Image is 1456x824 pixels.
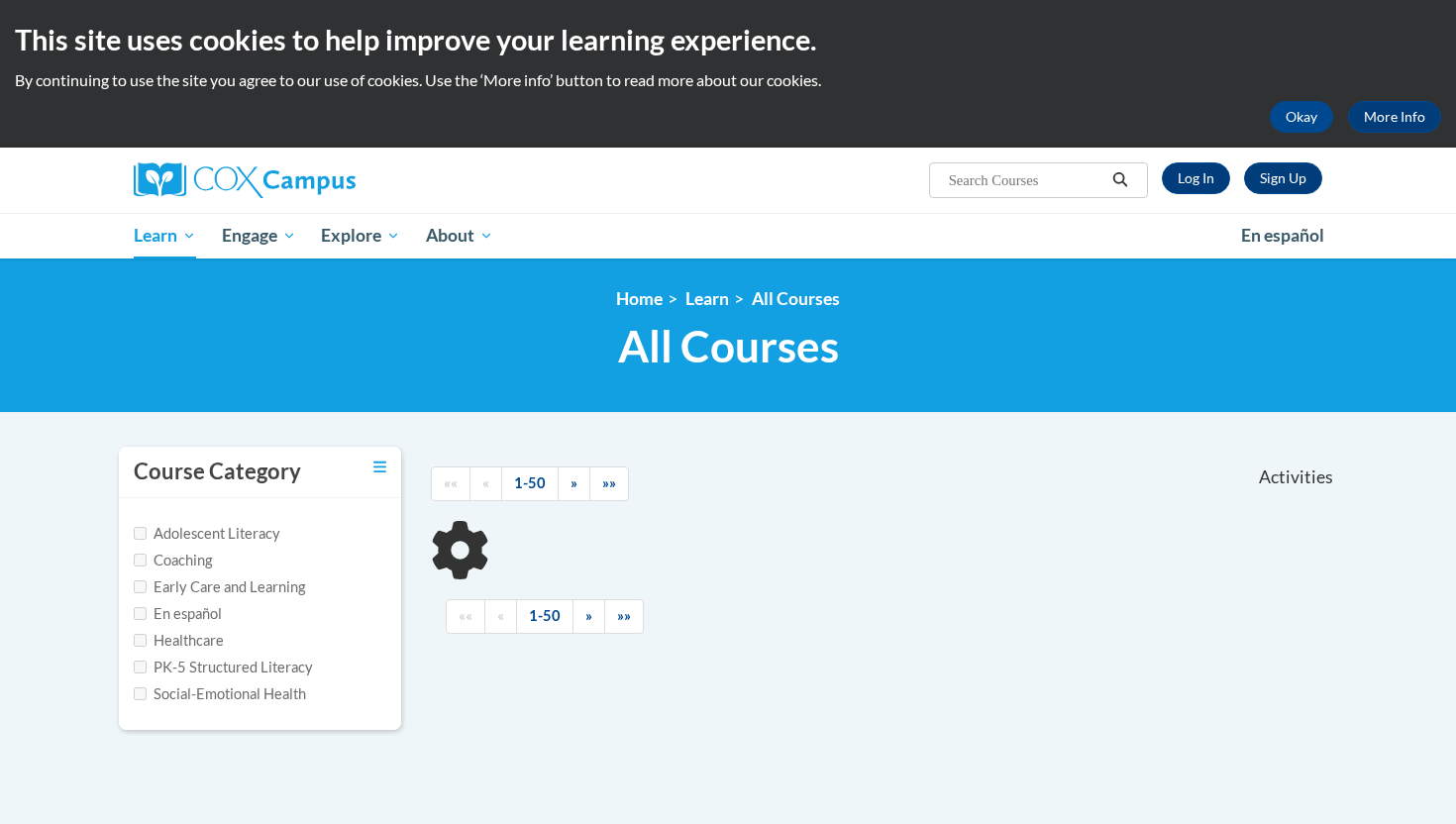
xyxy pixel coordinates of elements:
[321,224,400,248] span: Explore
[1244,162,1322,194] a: Register
[618,320,839,372] span: All Courses
[589,466,629,501] a: End
[209,213,309,258] a: Engage
[1241,225,1324,246] span: En español
[482,474,489,491] span: «
[134,687,147,700] input: Checkbox for Options
[104,213,1352,258] div: Main menu
[121,213,209,258] a: Learn
[1105,168,1135,192] button: Search
[602,474,616,491] span: »»
[134,657,313,678] label: PK-5 Structured Literacy
[616,288,663,309] a: Home
[685,288,729,309] a: Learn
[134,162,510,198] a: Cox Campus
[446,599,485,634] a: Begining
[134,603,222,625] label: En español
[134,607,147,620] input: Checkbox for Options
[134,576,305,598] label: Early Care and Learning
[134,523,280,545] label: Adolescent Literacy
[134,634,147,647] input: Checkbox for Options
[617,607,631,624] span: »»
[134,661,147,673] input: Checkbox for Options
[426,224,493,248] span: About
[1162,162,1230,194] a: Log In
[308,213,413,258] a: Explore
[484,599,517,634] a: Previous
[947,168,1105,192] input: Search Courses
[134,550,212,571] label: Coaching
[134,683,306,705] label: Social-Emotional Health
[134,630,224,652] label: Healthcare
[134,554,147,566] input: Checkbox for Options
[604,599,644,634] a: End
[15,20,1441,59] h2: This site uses cookies to help improve your learning experience.
[459,607,472,624] span: ««
[134,580,147,593] input: Checkbox for Options
[373,457,386,478] a: Toggle collapse
[1270,101,1333,133] button: Okay
[1348,101,1441,133] a: More Info
[134,527,147,540] input: Checkbox for Options
[501,466,559,501] a: 1-50
[1259,466,1333,488] span: Activities
[752,288,840,309] a: All Courses
[431,466,470,501] a: Begining
[444,474,458,491] span: ««
[516,599,573,634] a: 1-50
[134,162,356,198] img: Cox Campus
[222,224,296,248] span: Engage
[134,457,301,487] h3: Course Category
[572,599,605,634] a: Next
[558,466,590,501] a: Next
[497,607,504,624] span: «
[413,213,506,258] a: About
[571,474,577,491] span: »
[134,224,196,248] span: Learn
[1228,215,1337,257] a: En español
[469,466,502,501] a: Previous
[585,607,592,624] span: »
[15,69,1441,91] p: By continuing to use the site you agree to our use of cookies. Use the ‘More info’ button to read...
